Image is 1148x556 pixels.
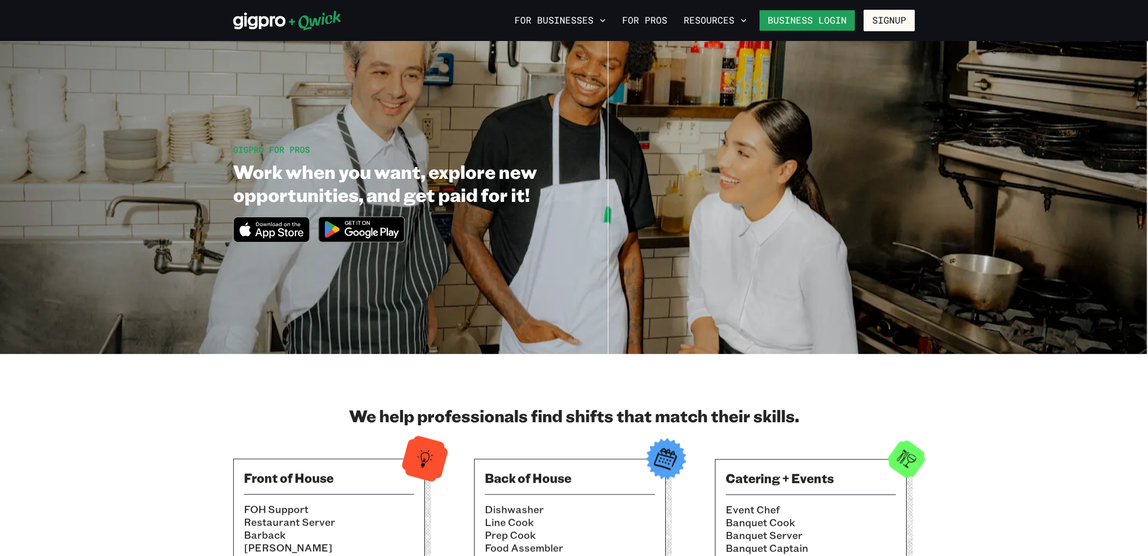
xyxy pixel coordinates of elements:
[244,503,414,516] li: FOH Support
[618,12,671,29] a: For Pros
[233,405,915,426] h2: We help professionals find shifts that match their skills.
[485,469,655,486] h3: Back of House
[244,469,414,486] h3: Front of House
[244,541,414,554] li: [PERSON_NAME]
[726,470,896,486] h3: Catering + Events
[726,542,896,554] li: Banquet Captain
[759,10,855,31] a: Business Login
[233,234,310,244] a: Download on the App Store
[233,160,642,206] h1: Work when you want, explore new opportunities, and get paid for it!
[312,210,412,249] img: Get it on Google Play
[485,503,655,516] li: Dishwasher
[485,529,655,542] li: Prep Cook
[485,542,655,554] li: Food Assembler
[680,12,751,29] button: Resources
[485,516,655,529] li: Line Cook
[864,10,915,31] button: Signup
[726,516,896,529] li: Banquet Cook
[726,503,896,516] li: Event Chef
[233,144,310,155] span: GIGPRO FOR PROS
[244,516,414,528] li: Restaurant Server
[510,12,610,29] button: For Businesses
[726,529,896,542] li: Banquet Server
[244,528,414,541] li: Barback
